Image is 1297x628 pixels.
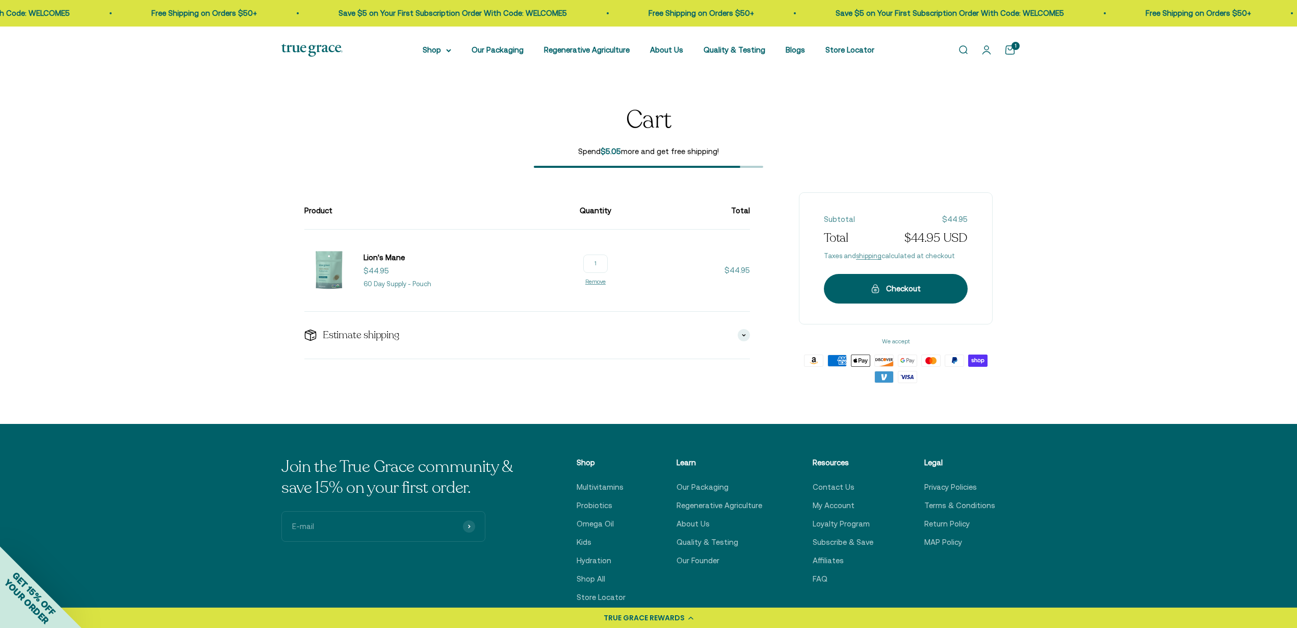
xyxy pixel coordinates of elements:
a: Remove [585,279,606,285]
button: Checkout [824,274,968,304]
summary: Estimate shipping [304,312,750,359]
p: Join the True Grace community & save 15% on your first order. [281,457,526,499]
p: Learn [677,457,762,469]
a: Kids [577,536,591,548]
span: Total [824,230,848,247]
a: Regenerative Agriculture [677,499,762,512]
p: 60 Day Supply - Pouch [364,279,431,290]
summary: Shop [423,44,451,56]
th: Product [304,192,572,230]
span: We accept [799,337,993,346]
a: Probiotics [577,499,612,512]
div: TRUE GRACE REWARDS [604,613,685,623]
span: $44.95 [942,213,968,225]
p: Legal [924,457,995,469]
a: Our Packaging [677,481,729,493]
div: Checkout [844,283,947,295]
span: Subtotal [824,213,855,225]
a: Multivitamins [577,481,624,493]
a: About Us [677,518,710,530]
a: Return Policy [924,518,970,530]
a: Blogs [786,45,805,54]
a: shipping [856,252,881,260]
td: $44.95 [619,230,750,312]
th: Quantity [572,192,619,230]
sale-price: $44.95 [364,265,389,277]
a: MAP Policy [924,536,962,548]
a: Privacy Policies [924,481,977,493]
p: Shop [577,457,626,469]
a: Free Shipping on Orders $50+ [151,9,257,17]
a: Our Founder [677,555,719,567]
a: Subscribe & Save [813,536,873,548]
a: Store Locator [577,591,626,604]
a: Quality & Testing [677,536,738,548]
th: Total [619,192,750,230]
span: $44.95 USD [904,230,968,247]
a: Hydration [577,555,611,567]
a: Terms & Conditions [924,499,995,512]
h1: Cart [626,107,671,134]
a: FAQ [813,573,827,585]
a: Loyalty Program [813,518,870,530]
span: YOUR ORDER [2,577,51,626]
input: Change quantity [583,255,608,273]
span: Lion's Mane [364,253,405,262]
a: Quality & Testing [704,45,765,54]
p: Save $5 on Your First Subscription Order With Code: WELCOME5 [339,7,567,19]
p: Resources [813,457,873,469]
a: About Us [650,45,683,54]
span: $5.05 [601,147,621,156]
a: Lion's Mane [364,252,405,264]
a: Our Packaging [472,45,524,54]
a: Affiliates [813,555,844,567]
a: Store Locator [825,45,874,54]
a: My Account [813,499,854,512]
a: Free Shipping on Orders $50+ [648,9,754,17]
a: Omega Oil [577,518,614,530]
span: GET 15% OFF [10,570,58,617]
a: Shop All [577,573,605,585]
cart-count: 1 [1011,42,1020,50]
a: Contact Us [813,481,854,493]
img: Lion's Mane Mushroom Supplement for Brain, Nerve&Cognitive Support* - 1 g daily supports brain he... [304,246,353,295]
span: Estimate shipping [323,328,399,342]
a: Free Shipping on Orders $50+ [1146,9,1251,17]
p: Save $5 on Your First Subscription Order With Code: WELCOME5 [836,7,1064,19]
span: Spend more and get free shipping! [534,145,763,158]
span: Taxes and calculated at checkout [824,251,968,262]
a: Regenerative Agriculture [544,45,630,54]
